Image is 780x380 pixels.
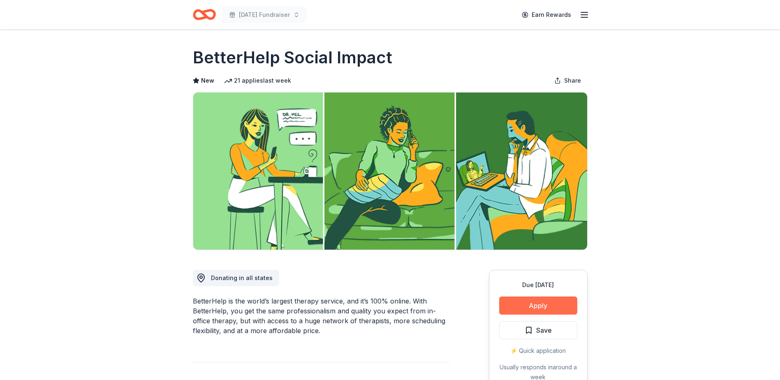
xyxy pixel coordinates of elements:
[193,93,587,250] img: Image for BetterHelp Social Impact
[499,321,577,339] button: Save
[224,76,291,86] div: 21 applies last week
[564,76,581,86] span: Share
[193,296,449,336] div: BetterHelp is the world’s largest therapy service, and it’s 100% online. With BetterHelp, you get...
[201,76,214,86] span: New
[211,274,273,281] span: Donating in all states
[222,7,306,23] button: [DATE] Fundraiser
[193,46,392,69] h1: BetterHelp Social Impact
[536,325,552,336] span: Save
[193,5,216,24] a: Home
[239,10,290,20] span: [DATE] Fundraiser
[499,346,577,356] div: ⚡️ Quick application
[499,297,577,315] button: Apply
[499,280,577,290] div: Due [DATE]
[548,72,588,89] button: Share
[517,7,576,22] a: Earn Rewards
